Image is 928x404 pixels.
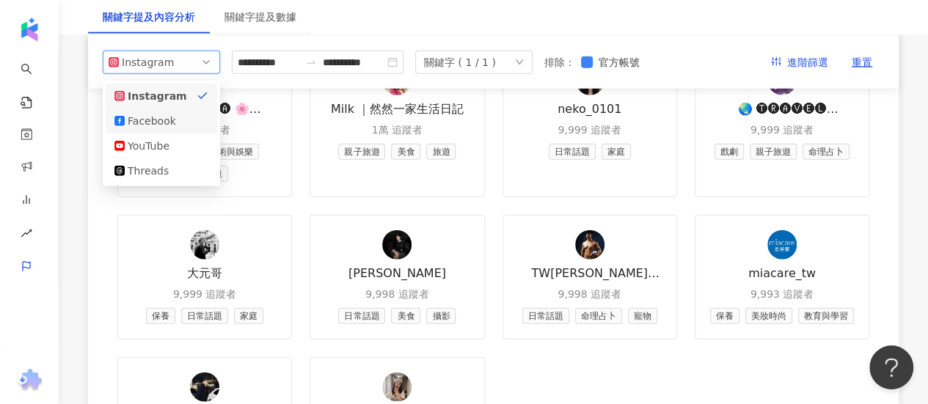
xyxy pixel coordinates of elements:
[128,162,175,178] div: Threads
[512,265,668,282] div: TW[PERSON_NAME][PERSON_NAME]
[798,308,854,324] span: 教育與學習
[103,9,195,25] div: 關鍵字提及內容分析
[748,265,816,282] div: miacare_tw
[869,345,913,389] iframe: Help Scout Beacon - Open
[382,372,412,402] img: KOL Avatar
[704,101,860,117] div: 🌏 🅣🅡🅐🅥🅔🅛 🅘🅝🅕🅘🅝🅘🅣🅨 🌍
[575,230,604,260] img: KOL Avatar
[203,144,259,160] span: 藝術與娛樂
[128,112,175,128] div: Facebook
[750,123,814,138] div: 9,999 追蹤者
[187,265,222,282] div: 大元哥
[695,215,869,339] a: KOL Avatarmiacare_tw9,993 追蹤者保養美妝時尚教育與學習
[391,308,420,324] span: 美食
[787,51,828,74] span: 進階篩選
[234,308,263,324] span: 家庭
[331,101,464,117] div: Milk ｜然然一家生活日記
[710,308,739,324] span: 保養
[715,144,744,160] span: 戲劇
[128,87,175,103] div: Instagram
[21,218,32,251] span: rise
[549,144,596,160] span: 日常話題
[750,287,814,302] div: 9,993 追蹤者
[305,56,317,67] span: to
[424,51,496,73] div: 關鍵字 ( 1 / 1 )
[602,144,631,160] span: 家庭
[310,51,484,197] a: KOL AvatarMilk ｜然然一家生活日記1萬 追蹤者親子旅遊美食旅遊
[628,308,657,324] span: 寵物
[190,372,219,402] img: KOL Avatar
[695,51,869,197] a: KOL Avatar🌏 🅣🅡🅐🅥🅔🅛 🅘🅝🅕🅘🅝🅘🅣🅨 🌍9,999 追蹤者戲劇親子旅遊命理占卜
[759,50,840,73] button: 進階篩選
[348,265,446,282] div: [PERSON_NAME]
[593,54,646,70] span: 官方帳號
[852,51,872,74] span: 重置
[146,308,175,324] span: 保養
[338,144,385,160] span: 親子旅遊
[391,144,420,160] span: 美食
[372,123,423,138] div: 1萬 追蹤者
[745,308,792,324] span: 美妝時尚
[173,287,237,302] div: 9,999 追蹤者
[426,308,456,324] span: 攝影
[122,51,169,73] div: Instagram
[305,56,317,67] span: swap-right
[544,54,575,70] label: 排除 ：
[503,51,677,197] a: KOL Avatarneko_01019,999 追蹤者日常話題家庭
[558,123,621,138] div: 9,999 追蹤者
[224,9,296,25] div: 關鍵字提及數據
[21,53,50,110] a: search
[365,287,429,302] div: 9,998 追蹤者
[558,101,621,117] div: neko_0101
[15,369,44,392] img: chrome extension
[840,50,884,73] button: 重置
[803,144,850,160] span: 命理占卜
[190,230,219,260] img: KOL Avatar
[575,308,622,324] span: 命理占卜
[750,144,797,160] span: 親子旅遊
[767,230,797,260] img: KOL Avatar
[503,215,677,339] a: KOL AvatarTW[PERSON_NAME][PERSON_NAME]9,998 追蹤者日常話題命理占卜寵物
[117,215,292,339] a: KOL Avatar大元哥9,999 追蹤者保養日常話題家庭
[558,287,621,302] div: 9,998 追蹤者
[382,230,412,260] img: KOL Avatar
[18,18,41,41] img: logo icon
[310,215,484,339] a: KOL Avatar[PERSON_NAME]9,998 追蹤者日常話題美食攝影
[426,144,456,160] span: 旅遊
[181,308,228,324] span: 日常話題
[338,308,385,324] span: 日常話題
[515,57,524,66] span: down
[128,137,175,153] div: YouTube
[522,308,569,324] span: 日常話題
